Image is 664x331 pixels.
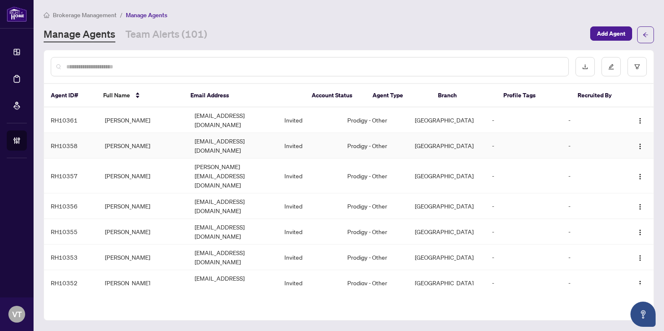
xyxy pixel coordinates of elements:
[643,32,648,38] span: arrow-left
[590,26,632,41] button: Add Agent
[44,84,96,107] th: Agent ID#
[628,57,647,76] button: filter
[184,84,305,107] th: Email Address
[44,219,98,245] td: RH10355
[408,270,485,296] td: [GEOGRAPHIC_DATA]
[608,64,614,70] span: edit
[408,159,485,193] td: [GEOGRAPHIC_DATA]
[408,133,485,159] td: [GEOGRAPHIC_DATA]
[634,64,640,70] span: filter
[341,193,408,219] td: Prodigy - Other
[188,245,278,270] td: [EMAIL_ADDRESS][DOMAIN_NAME]
[44,27,115,42] a: Manage Agents
[96,84,184,107] th: Full Name
[485,270,562,296] td: -
[571,84,623,107] th: Recruited By
[597,27,625,40] span: Add Agent
[278,270,341,296] td: Invited
[485,245,562,270] td: -
[278,159,341,193] td: Invited
[562,193,625,219] td: -
[278,219,341,245] td: Invited
[637,143,643,150] img: Logo
[278,133,341,159] td: Invited
[637,173,643,180] img: Logo
[341,219,408,245] td: Prodigy - Other
[633,199,647,213] button: Logo
[633,276,647,289] button: Logo
[278,245,341,270] td: Invited
[408,245,485,270] td: [GEOGRAPHIC_DATA]
[7,6,27,22] img: logo
[485,159,562,193] td: -
[278,107,341,133] td: Invited
[125,27,207,42] a: Team Alerts (101)
[103,91,130,100] span: Full Name
[485,107,562,133] td: -
[366,84,431,107] th: Agent Type
[575,57,595,76] button: download
[98,270,188,296] td: [PERSON_NAME]
[278,193,341,219] td: Invited
[431,84,497,107] th: Branch
[98,133,188,159] td: [PERSON_NAME]
[408,193,485,219] td: [GEOGRAPHIC_DATA]
[98,219,188,245] td: [PERSON_NAME]
[341,159,408,193] td: Prodigy - Other
[497,84,571,107] th: Profile Tags
[633,250,647,264] button: Logo
[44,159,98,193] td: RH10357
[98,245,188,270] td: [PERSON_NAME]
[602,57,621,76] button: edit
[485,219,562,245] td: -
[188,133,278,159] td: [EMAIL_ADDRESS][DOMAIN_NAME]
[637,280,643,287] img: Logo
[408,107,485,133] td: [GEOGRAPHIC_DATA]
[126,11,167,19] span: Manage Agents
[637,203,643,210] img: Logo
[562,270,625,296] td: -
[637,117,643,124] img: Logo
[53,11,117,19] span: Brokerage Management
[188,219,278,245] td: [EMAIL_ADDRESS][DOMAIN_NAME]
[633,113,647,127] button: Logo
[633,169,647,182] button: Logo
[44,270,98,296] td: RH10352
[44,193,98,219] td: RH10356
[188,107,278,133] td: [EMAIL_ADDRESS][DOMAIN_NAME]
[485,133,562,159] td: -
[98,107,188,133] td: [PERSON_NAME]
[633,225,647,238] button: Logo
[637,255,643,261] img: Logo
[562,245,625,270] td: -
[188,270,278,296] td: [EMAIL_ADDRESS][DOMAIN_NAME]
[44,107,98,133] td: RH10361
[408,219,485,245] td: [GEOGRAPHIC_DATA]
[12,308,22,320] span: VT
[120,10,122,20] li: /
[44,133,98,159] td: RH10358
[341,270,408,296] td: Prodigy - Other
[562,107,625,133] td: -
[341,133,408,159] td: Prodigy - Other
[562,219,625,245] td: -
[98,193,188,219] td: [PERSON_NAME]
[44,12,49,18] span: home
[562,159,625,193] td: -
[633,139,647,152] button: Logo
[305,84,366,107] th: Account Status
[582,64,588,70] span: download
[44,245,98,270] td: RH10353
[188,159,278,193] td: [PERSON_NAME][EMAIL_ADDRESS][DOMAIN_NAME]
[188,193,278,219] td: [EMAIL_ADDRESS][DOMAIN_NAME]
[341,107,408,133] td: Prodigy - Other
[485,193,562,219] td: -
[562,133,625,159] td: -
[630,302,656,327] button: Open asap
[98,159,188,193] td: [PERSON_NAME]
[341,245,408,270] td: Prodigy - Other
[637,229,643,236] img: Logo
